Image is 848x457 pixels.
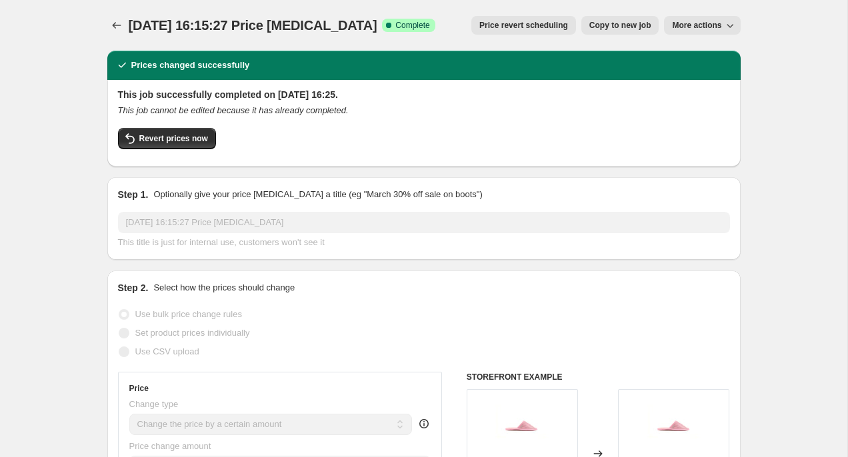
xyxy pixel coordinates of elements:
h2: Step 2. [118,281,149,294]
span: Use bulk price change rules [135,309,242,319]
h2: Prices changed successfully [131,59,250,72]
span: Change type [129,399,179,409]
i: This job cannot be edited because it has already completed. [118,105,349,115]
span: Price revert scheduling [479,20,568,31]
p: Select how the prices should change [153,281,295,294]
span: Copy to new job [589,20,651,31]
h2: Step 1. [118,188,149,201]
span: More actions [672,20,721,31]
button: Copy to new job [581,16,659,35]
span: Use CSV upload [135,346,199,356]
button: Price revert scheduling [471,16,576,35]
img: Usnjeni-copati-z-medvedkom-roza_80x.jpg [495,396,549,450]
img: Usnjeni-copati-z-medvedkom-roza_80x.jpg [647,396,701,450]
input: 30% off holiday sale [118,212,730,233]
span: This title is just for internal use, customers won't see it [118,237,325,247]
h2: This job successfully completed on [DATE] 16:25. [118,88,730,101]
span: Revert prices now [139,133,208,144]
span: Price change amount [129,441,211,451]
h6: STOREFRONT EXAMPLE [467,372,730,382]
button: Revert prices now [118,128,216,149]
button: Price change jobs [107,16,126,35]
span: Complete [395,20,429,31]
span: Set product prices individually [135,328,250,338]
button: More actions [664,16,740,35]
p: Optionally give your price [MEDICAL_DATA] a title (eg "March 30% off sale on boots") [153,188,482,201]
span: [DATE] 16:15:27 Price [MEDICAL_DATA] [129,18,377,33]
h3: Price [129,383,149,394]
div: help [417,417,431,430]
